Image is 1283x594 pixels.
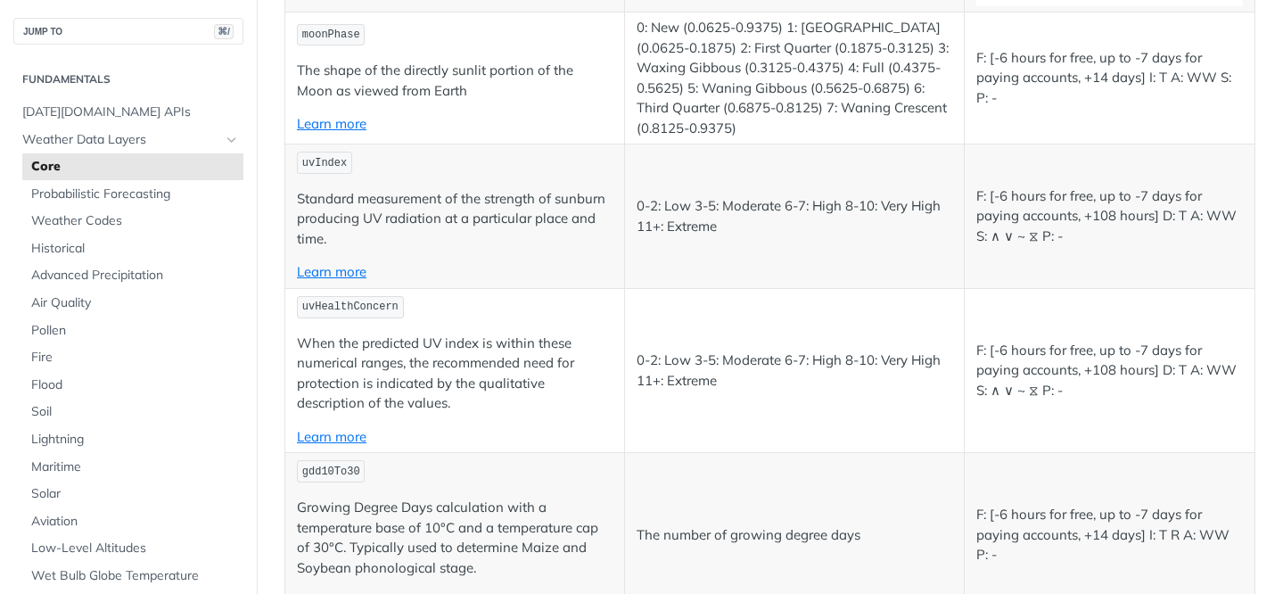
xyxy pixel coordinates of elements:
[976,341,1243,401] p: F: [-6 hours for free, up to -7 days for paying accounts, +108 hours] D: T A: WW S: ∧ ∨ ~ ⧖ P: -
[31,349,239,367] span: Fire
[13,18,243,45] button: JUMP TO⌘/
[22,535,243,562] a: Low-Level Altitudes
[31,240,239,258] span: Historical
[302,301,399,313] span: uvHealthConcern
[22,103,239,121] span: [DATE][DOMAIN_NAME] APIs
[22,372,243,399] a: Flood
[302,157,347,169] span: uvIndex
[22,318,243,344] a: Pollen
[297,61,613,101] p: The shape of the directly sunlit portion of the Moon as viewed from Earth
[22,563,243,590] a: Wet Bulb Globe Temperature
[22,399,243,425] a: Soil
[22,454,243,481] a: Maritime
[214,24,234,39] span: ⌘/
[297,498,613,578] p: Growing Degree Days calculation with a temperature base of 10°C and a temperature cap of 30°C. Ty...
[225,133,239,147] button: Hide subpages for Weather Data Layers
[22,508,243,535] a: Aviation
[976,505,1243,565] p: F: [-6 hours for free, up to -7 days for paying accounts, +14 days] I: T R A: WW P: -
[31,294,239,312] span: Air Quality
[31,158,239,176] span: Core
[22,344,243,371] a: Fire
[31,567,239,585] span: Wet Bulb Globe Temperature
[22,235,243,262] a: Historical
[31,212,239,230] span: Weather Codes
[22,481,243,507] a: Solar
[22,181,243,208] a: Probabilistic Forecasting
[976,48,1243,109] p: F: [-6 hours for free, up to -7 days for paying accounts, +14 days] I: T A: WW S: P: -
[637,196,952,236] p: 0-2: Low 3-5: Moderate 6-7: High 8-10: Very High 11+: Extreme
[297,428,366,445] a: Learn more
[31,267,239,285] span: Advanced Precipitation
[31,485,239,503] span: Solar
[13,127,243,153] a: Weather Data LayersHide subpages for Weather Data Layers
[637,525,952,546] p: The number of growing degree days
[31,376,239,394] span: Flood
[31,322,239,340] span: Pollen
[31,186,239,203] span: Probabilistic Forecasting
[31,540,239,557] span: Low-Level Altitudes
[31,458,239,476] span: Maritime
[297,189,613,250] p: Standard measurement of the strength of sunburn producing UV radiation at a particular place and ...
[31,513,239,531] span: Aviation
[637,18,952,138] p: 0: New (0.0625-0.9375) 1: [GEOGRAPHIC_DATA] (0.0625-0.1875) 2: First Quarter (0.1875-0.3125) 3: W...
[13,99,243,126] a: [DATE][DOMAIN_NAME] APIs
[302,466,360,478] span: gdd10To30
[22,426,243,453] a: Lightning
[637,351,952,391] p: 0-2: Low 3-5: Moderate 6-7: High 8-10: Very High 11+: Extreme
[31,403,239,421] span: Soil
[22,262,243,289] a: Advanced Precipitation
[13,71,243,87] h2: Fundamentals
[297,334,613,414] p: When the predicted UV index is within these numerical ranges, the recommended need for protection...
[22,153,243,180] a: Core
[22,208,243,235] a: Weather Codes
[976,186,1243,247] p: F: [-6 hours for free, up to -7 days for paying accounts, +108 hours] D: T A: WW S: ∧ ∨ ~ ⧖ P: -
[302,29,360,41] span: moonPhase
[22,131,220,149] span: Weather Data Layers
[22,290,243,317] a: Air Quality
[297,263,366,280] a: Learn more
[31,431,239,449] span: Lightning
[297,115,366,132] a: Learn more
